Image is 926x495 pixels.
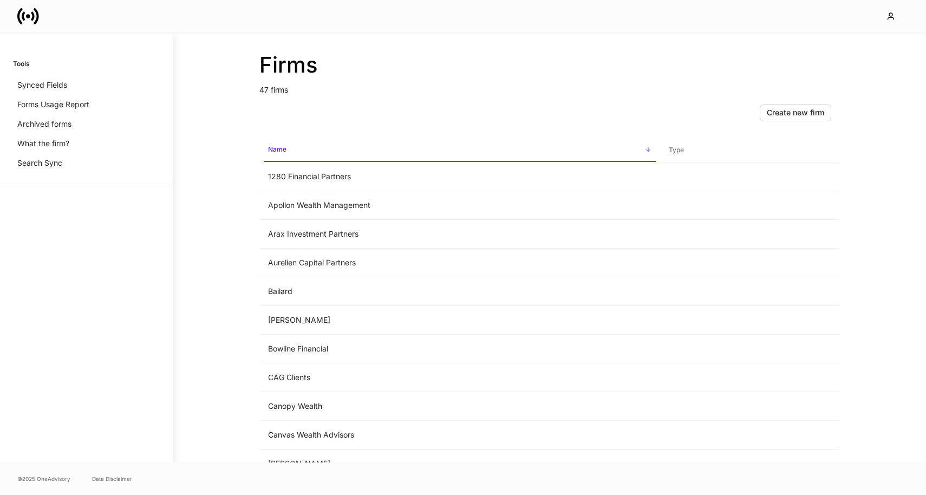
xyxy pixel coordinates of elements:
[259,78,840,95] p: 47 firms
[259,220,660,249] td: Arax Investment Partners
[259,249,660,277] td: Aurelien Capital Partners
[259,450,660,478] td: [PERSON_NAME]
[17,474,70,483] span: © 2025 OneAdvisory
[259,162,660,191] td: 1280 Financial Partners
[259,392,660,421] td: Canopy Wealth
[264,139,656,162] span: Name
[259,277,660,306] td: Bailard
[17,99,89,110] p: Forms Usage Report
[664,139,836,161] span: Type
[13,95,160,114] a: Forms Usage Report
[268,144,286,154] h6: Name
[767,109,824,116] div: Create new firm
[17,138,69,149] p: What the firm?
[259,191,660,220] td: Apollon Wealth Management
[13,75,160,95] a: Synced Fields
[17,80,67,90] p: Synced Fields
[669,145,684,155] h6: Type
[760,104,831,121] button: Create new firm
[13,114,160,134] a: Archived forms
[17,158,62,168] p: Search Sync
[13,153,160,173] a: Search Sync
[259,363,660,392] td: CAG Clients
[92,474,132,483] a: Data Disclaimer
[259,52,840,78] h2: Firms
[259,335,660,363] td: Bowline Financial
[259,306,660,335] td: [PERSON_NAME]
[259,421,660,450] td: Canvas Wealth Advisors
[13,134,160,153] a: What the firm?
[13,58,29,69] h6: Tools
[17,119,71,129] p: Archived forms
